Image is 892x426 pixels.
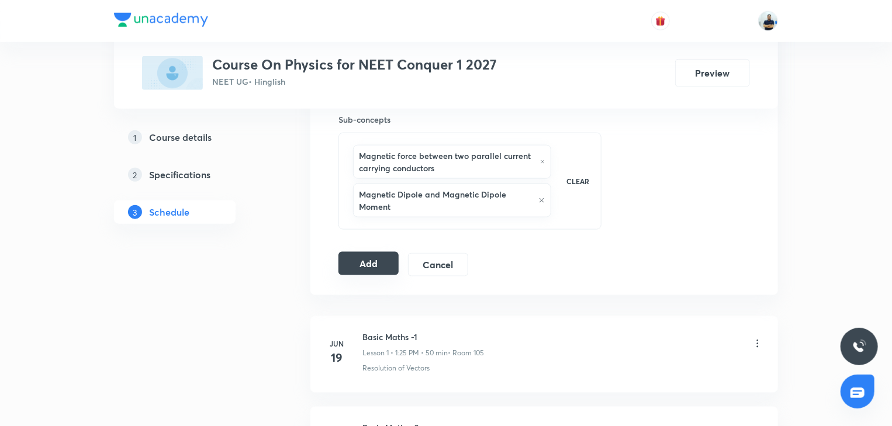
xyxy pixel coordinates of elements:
[758,11,778,31] img: URVIK PATEL
[128,130,142,144] p: 1
[359,188,533,213] h6: Magnetic Dipole and Magnetic Dipole Moment
[675,59,750,87] button: Preview
[114,126,273,149] a: 1Course details
[128,205,142,219] p: 3
[359,150,534,174] h6: Magnetic force between two parallel current carrying conductors
[212,56,497,73] h3: Course On Physics for NEET Conquer 1 2027
[338,113,601,126] h6: Sub-concepts
[149,130,212,144] h5: Course details
[212,75,497,88] p: NEET UG • Hinglish
[149,168,210,182] h5: Specifications
[852,340,866,354] img: ttu
[408,253,468,276] button: Cancel
[448,348,484,358] p: • Room 105
[325,338,348,349] h6: Jun
[128,168,142,182] p: 2
[114,13,208,27] img: Company Logo
[114,13,208,30] a: Company Logo
[362,348,448,358] p: Lesson 1 • 1:25 PM • 50 min
[325,349,348,366] h4: 19
[142,56,203,90] img: C69A3798-3D96-4029-BBAD-D749A52F3EFB_plus.png
[362,331,484,343] h6: Basic Maths -1
[655,16,666,26] img: avatar
[114,163,273,186] a: 2Specifications
[362,363,430,373] p: Resolution of Vectors
[651,12,670,30] button: avatar
[149,205,189,219] h5: Schedule
[338,252,399,275] button: Add
[566,176,589,186] p: CLEAR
